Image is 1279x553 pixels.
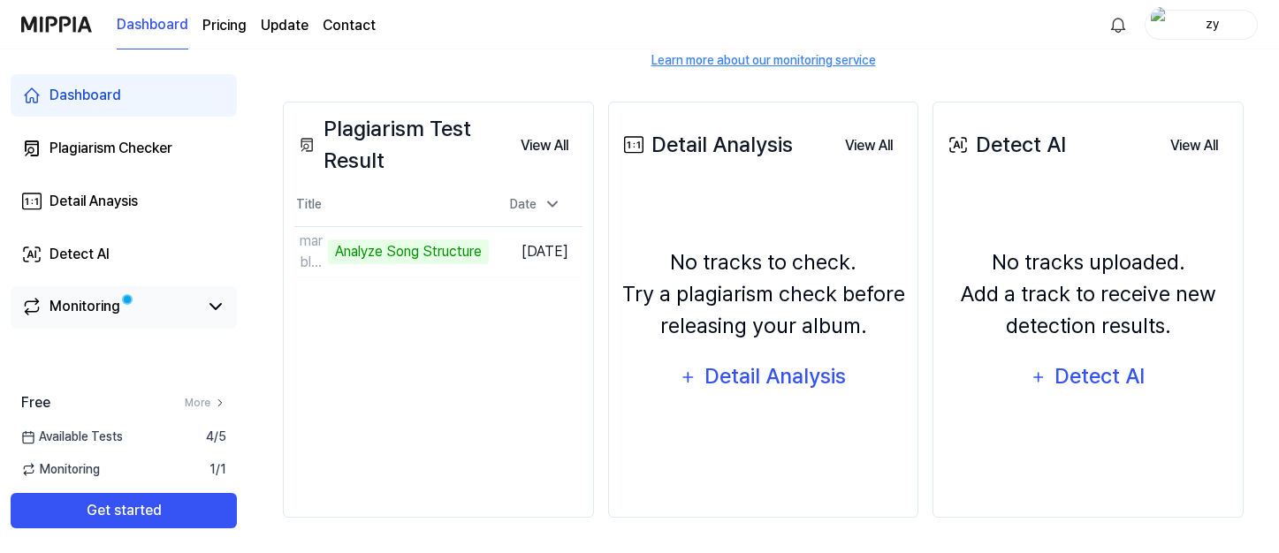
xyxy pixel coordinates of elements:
button: View All [1156,128,1232,163]
span: Monitoring [21,460,100,479]
div: Date [503,190,568,219]
a: View All [1156,127,1232,163]
a: Monitoring [21,296,198,317]
a: More [185,395,226,411]
a: Dashboard [117,1,188,49]
span: 1 / 1 [209,460,226,479]
button: Detail Analysis [668,356,857,398]
div: Plagiarism Test Result [294,113,506,177]
div: Analyze Song Structure [328,239,489,264]
img: profile [1151,7,1172,42]
td: [DATE] [489,226,582,276]
div: Detect AI [944,129,1066,161]
div: Monitoring [49,296,120,317]
a: Update [261,15,308,36]
a: Detect AI [11,233,237,276]
div: Detect AI [49,244,110,265]
img: 알림 [1108,14,1129,35]
button: Get started [11,493,237,528]
a: Pricing [202,15,247,36]
a: Dashboard [11,74,237,117]
div: Detail Analysis [703,360,847,393]
div: Detail Anaysis [49,191,138,212]
span: 4 / 5 [206,428,226,446]
div: marble blue test [300,231,324,273]
div: No tracks to check. Try a plagiarism check before releasing your album. [620,246,908,342]
a: Contact [323,15,376,36]
a: Plagiarism Checker [11,127,237,170]
a: Learn more about our monitoring service [651,51,876,70]
th: Title [294,184,489,226]
a: Detail Anaysis [11,180,237,223]
span: Available Tests [21,428,123,446]
button: profilezy [1145,10,1258,40]
div: zy [1177,14,1246,34]
span: Free [21,392,50,413]
div: No tracks uploaded. Add a track to receive new detection results. [944,246,1232,342]
div: Dashboard [49,85,121,106]
button: Detect AI [1019,356,1157,398]
div: Plagiarism Checker [49,138,172,159]
a: View All [831,127,907,163]
button: View All [506,128,582,163]
a: View All [506,127,582,163]
button: View All [831,128,907,163]
div: Detail Analysis [620,129,793,161]
div: Detect AI [1053,360,1147,393]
